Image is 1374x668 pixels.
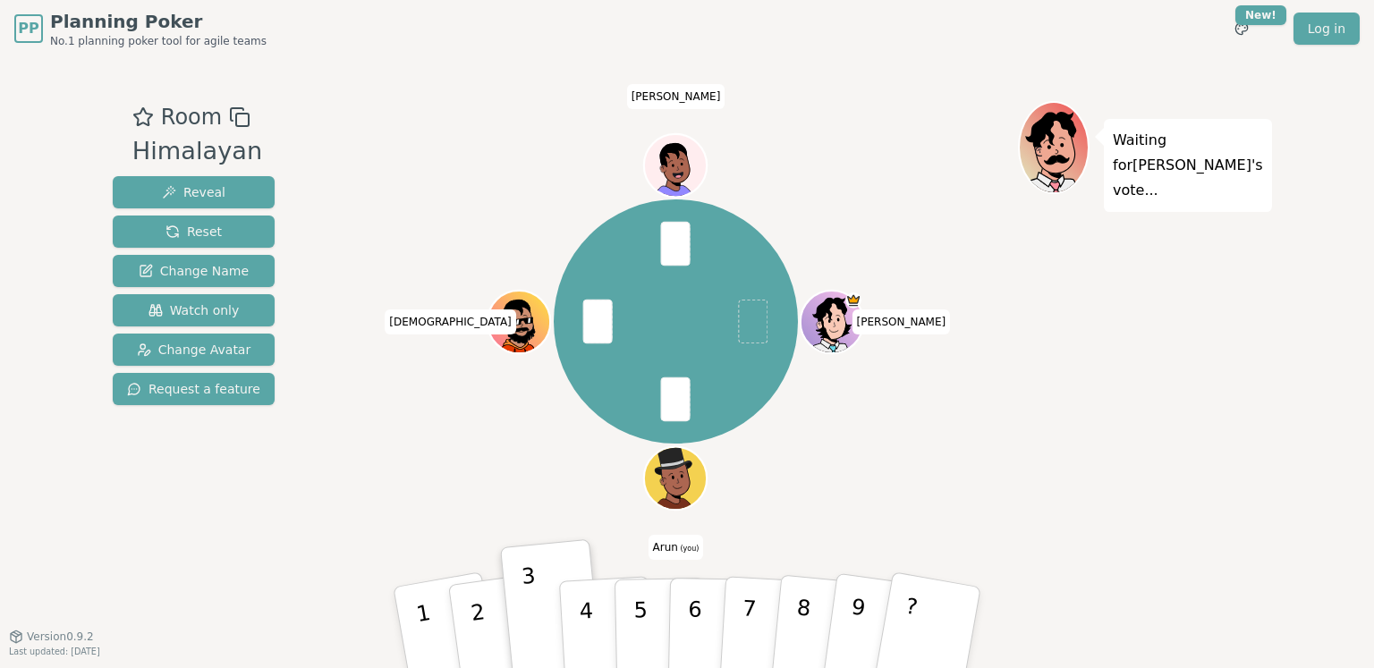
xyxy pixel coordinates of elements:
[113,255,275,287] button: Change Name
[1293,13,1360,45] a: Log in
[113,216,275,248] button: Reset
[1226,13,1258,45] button: New!
[627,84,725,109] span: Click to change your name
[50,9,267,34] span: Planning Poker
[14,9,267,48] a: PPPlanning PokerNo.1 planning poker tool for agile teams
[9,647,100,656] span: Last updated: [DATE]
[1235,5,1286,25] div: New!
[162,183,225,201] span: Reveal
[385,309,515,334] span: Click to change your name
[132,101,154,133] button: Add as favourite
[18,18,38,39] span: PP
[137,341,251,359] span: Change Avatar
[649,535,704,560] span: Click to change your name
[9,630,94,644] button: Version0.9.2
[127,380,260,398] span: Request a feature
[646,449,705,508] button: Click to change your avatar
[1113,128,1263,203] p: Waiting for [PERSON_NAME] 's vote...
[161,101,222,133] span: Room
[139,262,249,280] span: Change Name
[132,133,262,170] div: Himalayan
[113,334,275,366] button: Change Avatar
[148,301,240,319] span: Watch only
[113,294,275,326] button: Watch only
[521,563,544,661] p: 3
[27,630,94,644] span: Version 0.9.2
[852,309,951,334] span: Click to change your name
[50,34,267,48] span: No.1 planning poker tool for agile teams
[846,292,862,309] span: Lokesh is the host
[113,373,275,405] button: Request a feature
[678,545,700,553] span: (you)
[165,223,222,241] span: Reset
[113,176,275,208] button: Reveal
